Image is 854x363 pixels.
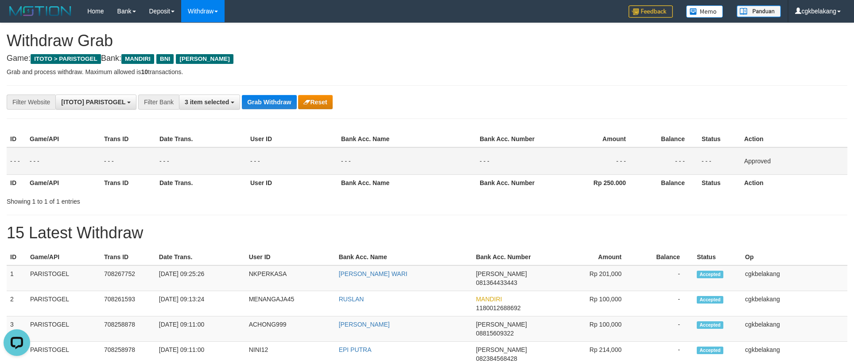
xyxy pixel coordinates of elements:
[476,147,551,175] td: - - -
[26,131,101,147] th: Game/API
[741,291,847,316] td: cgkbelakang
[156,54,174,64] span: BNI
[247,147,338,175] td: - - -
[156,174,247,191] th: Date Trans.
[686,5,723,18] img: Button%20Memo.svg
[639,131,698,147] th: Balance
[26,147,101,175] td: - - -
[7,32,847,50] h1: Withdraw Grab
[476,296,502,303] span: MANDIRI
[26,174,101,191] th: Game/API
[741,174,847,191] th: Action
[547,291,635,316] td: Rp 100,000
[7,4,74,18] img: MOTION_logo.png
[101,174,156,191] th: Trans ID
[741,147,847,175] td: Approved
[697,321,723,329] span: Accepted
[7,174,26,191] th: ID
[547,249,635,265] th: Amount
[156,131,247,147] th: Date Trans.
[7,291,27,316] td: 2
[551,147,639,175] td: - - -
[697,271,723,278] span: Accepted
[155,249,245,265] th: Date Trans.
[639,174,698,191] th: Balance
[101,249,155,265] th: Trans ID
[27,265,101,291] td: PARISTOGEL
[121,54,154,64] span: MANDIRI
[698,147,741,175] td: - - -
[245,316,335,342] td: ACHONG999
[697,296,723,304] span: Accepted
[551,131,639,147] th: Amount
[101,291,155,316] td: 708261593
[635,265,693,291] td: -
[7,131,26,147] th: ID
[639,147,698,175] td: - - -
[156,147,247,175] td: - - -
[476,321,527,328] span: [PERSON_NAME]
[247,131,338,147] th: User ID
[176,54,233,64] span: [PERSON_NAME]
[629,5,673,18] img: Feedback.jpg
[245,249,335,265] th: User ID
[476,346,527,353] span: [PERSON_NAME]
[697,347,723,354] span: Accepted
[4,4,30,30] button: Open LiveChat chat widget
[547,265,635,291] td: Rp 201,000
[7,224,847,242] h1: 15 Latest Withdraw
[101,265,155,291] td: 708267752
[298,95,332,109] button: Reset
[7,147,26,175] td: - - -
[339,346,372,353] a: EPI PUTRA
[155,291,245,316] td: [DATE] 09:13:24
[141,68,148,75] strong: 10
[472,249,547,265] th: Bank Acc. Number
[245,265,335,291] td: NKPERKASA
[693,249,741,265] th: Status
[476,270,527,277] span: [PERSON_NAME]
[741,131,847,147] th: Action
[101,131,156,147] th: Trans ID
[476,304,520,312] span: Copy 1180012688692 to clipboard
[476,174,551,191] th: Bank Acc. Number
[185,99,229,106] span: 3 item selected
[635,249,693,265] th: Balance
[476,330,514,337] span: Copy 08815609322 to clipboard
[698,174,741,191] th: Status
[7,95,55,110] div: Filter Website
[242,95,296,109] button: Grab Withdraw
[155,265,245,291] td: [DATE] 09:25:26
[741,249,847,265] th: Op
[7,316,27,342] td: 3
[737,5,781,17] img: panduan.png
[741,316,847,342] td: cgkbelakang
[547,316,635,342] td: Rp 100,000
[476,355,517,362] span: Copy 082384568428 to clipboard
[339,296,364,303] a: RUSLAN
[7,54,847,63] h4: Game: Bank:
[339,270,408,277] a: [PERSON_NAME] WARI
[27,316,101,342] td: PARISTOGEL
[741,265,847,291] td: cgkbelakang
[635,291,693,316] td: -
[338,147,476,175] td: - - -
[476,279,517,286] span: Copy 081364433443 to clipboard
[155,316,245,342] td: [DATE] 09:11:00
[476,131,551,147] th: Bank Acc. Number
[31,54,101,64] span: ITOTO > PARISTOGEL
[335,249,473,265] th: Bank Acc. Name
[338,174,476,191] th: Bank Acc. Name
[245,291,335,316] td: MENANGAJA45
[55,95,136,110] button: [ITOTO] PARISTOGEL
[179,95,240,110] button: 3 item selected
[247,174,338,191] th: User ID
[635,316,693,342] td: -
[27,249,101,265] th: Game/API
[698,131,741,147] th: Status
[7,193,349,206] div: Showing 1 to 1 of 1 entries
[551,174,639,191] th: Rp 250.000
[338,131,476,147] th: Bank Acc. Name
[7,249,27,265] th: ID
[101,316,155,342] td: 708258878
